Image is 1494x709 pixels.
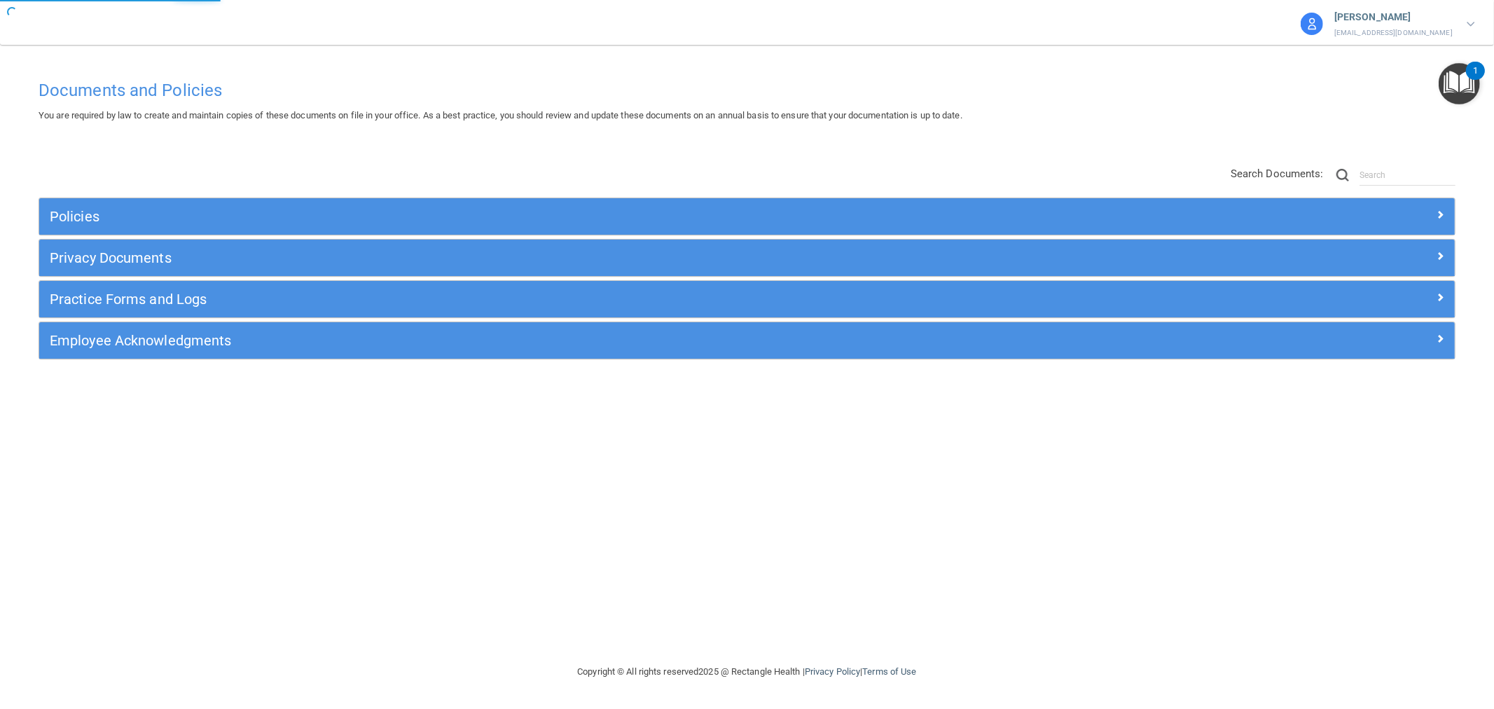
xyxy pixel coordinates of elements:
[862,666,916,677] a: Terms of Use
[50,329,1444,352] a: Employee Acknowledgments
[39,110,962,121] span: You are required by law to create and maintain copies of these documents on file in your office. ...
[1253,611,1477,666] iframe: Drift Widget Chat Controller
[1473,71,1478,89] div: 1
[39,81,1455,99] h4: Documents and Policies
[50,209,1091,224] h5: Policies
[1334,8,1453,27] p: [PERSON_NAME]
[50,247,1444,269] a: Privacy Documents
[50,205,1444,228] a: Policies
[50,291,1091,307] h5: Practice Forms and Logs
[1336,169,1349,181] img: ic-search.3b580494.png
[1231,167,1324,180] span: Search Documents:
[1467,22,1475,27] img: arrow-down.227dba2b.svg
[50,250,1091,266] h5: Privacy Documents
[50,288,1444,310] a: Practice Forms and Logs
[1301,13,1323,35] img: avatar.17b06cb7.svg
[492,649,1003,694] div: Copyright © All rights reserved 2025 @ Rectangle Health | |
[1439,63,1480,104] button: Open Resource Center, 1 new notification
[50,333,1091,348] h5: Employee Acknowledgments
[1360,165,1455,186] input: Search
[805,666,860,677] a: Privacy Policy
[1334,27,1453,39] p: [EMAIL_ADDRESS][DOMAIN_NAME]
